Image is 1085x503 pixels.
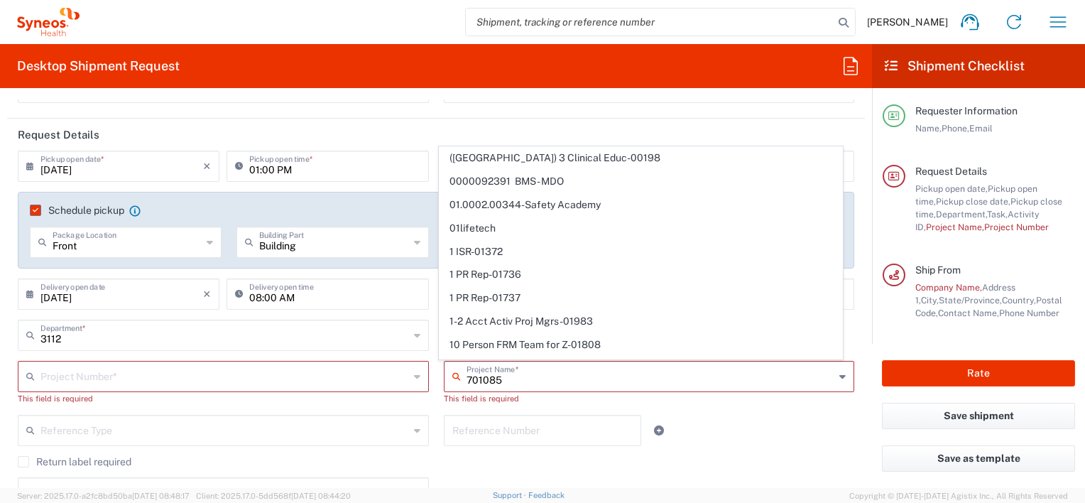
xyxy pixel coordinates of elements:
[18,456,131,467] label: Return label required
[938,308,999,318] span: Contact Name,
[440,334,842,356] span: 10 Person FRM Team for Z-01808
[969,123,993,134] span: Email
[440,287,842,309] span: 1 PR Rep-01737
[440,147,842,169] span: ([GEOGRAPHIC_DATA]) 3 Clinical Educ-00198
[493,491,528,499] a: Support
[849,490,1068,502] span: Copyright © [DATE]-[DATE] Agistix Inc., All Rights Reserved
[942,123,969,134] span: Phone,
[440,264,842,286] span: 1 PR Rep-01736
[882,445,1075,472] button: Save as template
[18,128,99,142] h2: Request Details
[528,491,565,499] a: Feedback
[915,166,987,177] span: Request Details
[444,392,855,405] div: This field is required
[926,222,984,232] span: Project Name,
[17,58,180,75] h2: Desktop Shipment Request
[291,492,351,500] span: [DATE] 08:44:20
[999,308,1059,318] span: Phone Number
[30,205,124,216] label: Schedule pickup
[440,310,842,332] span: 1-2 Acct Activ Proj Mgrs-01983
[1002,295,1036,305] span: Country,
[984,222,1049,232] span: Project Number
[440,194,842,216] span: 01.0002.00344-Safety Academy
[987,209,1008,220] span: Task,
[440,217,842,239] span: 01lifetech
[203,283,211,305] i: ×
[936,196,1010,207] span: Pickup close date,
[921,295,939,305] span: City,
[915,183,988,194] span: Pickup open date,
[936,209,987,220] span: Department,
[915,264,961,276] span: Ship From
[132,492,190,500] span: [DATE] 08:48:17
[440,357,842,379] span: 10 person rebadge-01344
[939,295,1002,305] span: State/Province,
[885,58,1025,75] h2: Shipment Checklist
[18,392,429,405] div: This field is required
[882,360,1075,386] button: Rate
[440,241,842,263] span: 1 ISR-01372
[203,155,211,178] i: ×
[196,492,351,500] span: Client: 2025.17.0-5dd568f
[882,403,1075,429] button: Save shipment
[915,123,942,134] span: Name,
[17,492,190,500] span: Server: 2025.17.0-a2fc8bd50ba
[915,105,1018,117] span: Requester Information
[466,9,834,36] input: Shipment, tracking or reference number
[915,282,982,293] span: Company Name,
[867,16,948,28] span: [PERSON_NAME]
[649,421,669,440] a: Add Reference
[440,171,842,193] span: 0000092391 BMS - MDO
